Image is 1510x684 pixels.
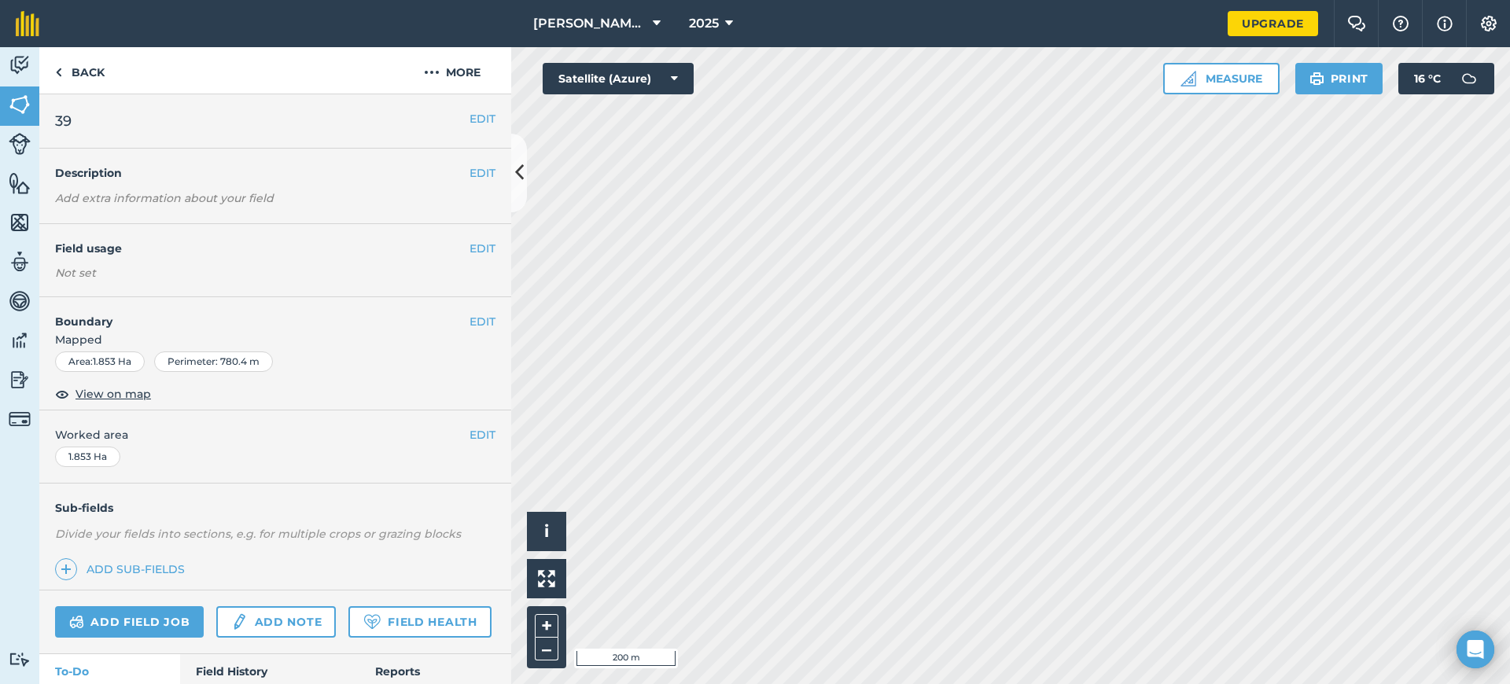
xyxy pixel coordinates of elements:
[55,265,495,281] div: Not set
[216,606,336,638] a: Add note
[1180,71,1196,86] img: Ruler icon
[9,289,31,313] img: svg+xml;base64,PD94bWwgdmVyc2lvbj0iMS4wIiBlbmNvZGluZz0idXRmLTgiPz4KPCEtLSBHZW5lcmF0b3I6IEFkb2JlIE...
[55,426,495,443] span: Worked area
[9,652,31,667] img: svg+xml;base64,PD94bWwgdmVyc2lvbj0iMS4wIiBlbmNvZGluZz0idXRmLTgiPz4KPCEtLSBHZW5lcmF0b3I6IEFkb2JlIE...
[1163,63,1280,94] button: Measure
[39,47,120,94] a: Back
[533,14,646,33] span: [PERSON_NAME] Oaks
[55,240,470,257] h4: Field usage
[1479,16,1498,31] img: A cog icon
[348,606,491,638] a: Field Health
[55,110,72,132] span: 39
[1437,14,1453,33] img: svg+xml;base64,PHN2ZyB4bWxucz0iaHR0cDovL3d3dy53My5vcmcvMjAwMC9zdmciIHdpZHRoPSIxNyIgaGVpZ2h0PSIxNy...
[69,612,84,631] img: svg+xml;base64,PD94bWwgdmVyc2lvbj0iMS4wIiBlbmNvZGluZz0idXRmLTgiPz4KPCEtLSBHZW5lcmF0b3I6IEFkb2JlIE...
[689,14,719,33] span: 2025
[75,385,151,403] span: View on map
[55,558,191,580] a: Add sub-fields
[39,331,511,348] span: Mapped
[1228,11,1318,36] a: Upgrade
[470,164,495,182] button: EDIT
[154,351,273,372] div: Perimeter : 780.4 m
[9,368,31,392] img: svg+xml;base64,PD94bWwgdmVyc2lvbj0iMS4wIiBlbmNvZGluZz0idXRmLTgiPz4KPCEtLSBHZW5lcmF0b3I6IEFkb2JlIE...
[1347,16,1366,31] img: Two speech bubbles overlapping with the left bubble in the forefront
[527,512,566,551] button: i
[55,63,62,82] img: svg+xml;base64,PHN2ZyB4bWxucz0iaHR0cDovL3d3dy53My5vcmcvMjAwMC9zdmciIHdpZHRoPSI5IiBoZWlnaHQ9IjI0Ii...
[39,499,511,517] h4: Sub-fields
[55,606,204,638] a: Add field job
[55,384,69,403] img: svg+xml;base64,PHN2ZyB4bWxucz0iaHR0cDovL3d3dy53My5vcmcvMjAwMC9zdmciIHdpZHRoPSIxOCIgaGVpZ2h0PSIyNC...
[1309,69,1324,88] img: svg+xml;base64,PHN2ZyB4bWxucz0iaHR0cDovL3d3dy53My5vcmcvMjAwMC9zdmciIHdpZHRoPSIxOSIgaGVpZ2h0PSIyNC...
[230,612,248,631] img: svg+xml;base64,PD94bWwgdmVyc2lvbj0iMS4wIiBlbmNvZGluZz0idXRmLTgiPz4KPCEtLSBHZW5lcmF0b3I6IEFkb2JlIE...
[1295,63,1383,94] button: Print
[55,527,461,541] em: Divide your fields into sections, e.g. for multiple crops or grazing blocks
[55,191,274,205] em: Add extra information about your field
[424,63,440,82] img: svg+xml;base64,PHN2ZyB4bWxucz0iaHR0cDovL3d3dy53My5vcmcvMjAwMC9zdmciIHdpZHRoPSIyMCIgaGVpZ2h0PSIyNC...
[1391,16,1410,31] img: A question mark icon
[16,11,39,36] img: fieldmargin Logo
[39,297,470,330] h4: Boundary
[9,211,31,234] img: svg+xml;base64,PHN2ZyB4bWxucz0iaHR0cDovL3d3dy53My5vcmcvMjAwMC9zdmciIHdpZHRoPSI1NiIgaGVpZ2h0PSI2MC...
[470,313,495,330] button: EDIT
[9,250,31,274] img: svg+xml;base64,PD94bWwgdmVyc2lvbj0iMS4wIiBlbmNvZGluZz0idXRmLTgiPz4KPCEtLSBHZW5lcmF0b3I6IEFkb2JlIE...
[470,426,495,443] button: EDIT
[544,521,549,541] span: i
[9,408,31,430] img: svg+xml;base64,PD94bWwgdmVyc2lvbj0iMS4wIiBlbmNvZGluZz0idXRmLTgiPz4KPCEtLSBHZW5lcmF0b3I6IEFkb2JlIE...
[535,614,558,638] button: +
[9,93,31,116] img: svg+xml;base64,PHN2ZyB4bWxucz0iaHR0cDovL3d3dy53My5vcmcvMjAwMC9zdmciIHdpZHRoPSI1NiIgaGVpZ2h0PSI2MC...
[9,133,31,155] img: svg+xml;base64,PD94bWwgdmVyc2lvbj0iMS4wIiBlbmNvZGluZz0idXRmLTgiPz4KPCEtLSBHZW5lcmF0b3I6IEFkb2JlIE...
[538,570,555,587] img: Four arrows, one pointing top left, one top right, one bottom right and the last bottom left
[9,53,31,77] img: svg+xml;base64,PD94bWwgdmVyc2lvbj0iMS4wIiBlbmNvZGluZz0idXRmLTgiPz4KPCEtLSBHZW5lcmF0b3I6IEFkb2JlIE...
[393,47,511,94] button: More
[1457,631,1494,668] div: Open Intercom Messenger
[1414,63,1441,94] span: 16 ° C
[470,110,495,127] button: EDIT
[9,329,31,352] img: svg+xml;base64,PD94bWwgdmVyc2lvbj0iMS4wIiBlbmNvZGluZz0idXRmLTgiPz4KPCEtLSBHZW5lcmF0b3I6IEFkb2JlIE...
[470,240,495,257] button: EDIT
[55,164,495,182] h4: Description
[1453,63,1485,94] img: svg+xml;base64,PD94bWwgdmVyc2lvbj0iMS4wIiBlbmNvZGluZz0idXRmLTgiPz4KPCEtLSBHZW5lcmF0b3I6IEFkb2JlIE...
[55,384,151,403] button: View on map
[535,638,558,660] button: –
[1398,63,1494,94] button: 16 °C
[55,351,145,372] div: Area : 1.853 Ha
[543,63,694,94] button: Satellite (Azure)
[9,171,31,195] img: svg+xml;base64,PHN2ZyB4bWxucz0iaHR0cDovL3d3dy53My5vcmcvMjAwMC9zdmciIHdpZHRoPSI1NiIgaGVpZ2h0PSI2MC...
[61,560,72,579] img: svg+xml;base64,PHN2ZyB4bWxucz0iaHR0cDovL3d3dy53My5vcmcvMjAwMC9zdmciIHdpZHRoPSIxNCIgaGVpZ2h0PSIyNC...
[55,447,120,467] div: 1.853 Ha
